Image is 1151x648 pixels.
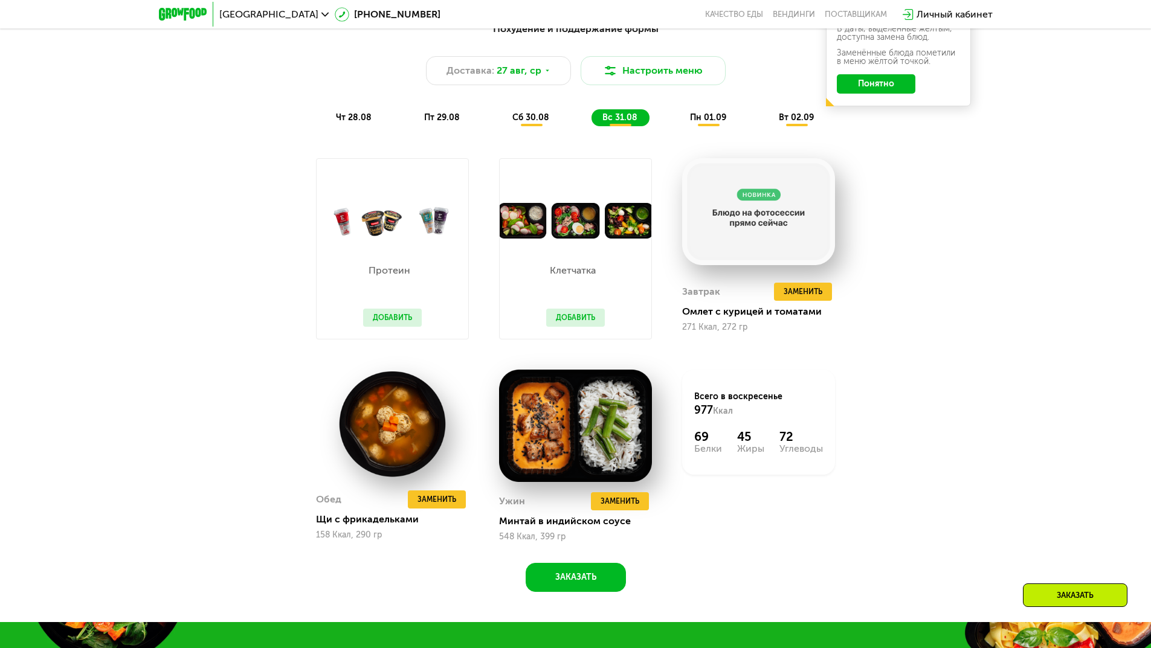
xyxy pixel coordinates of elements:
span: пн 01.09 [690,112,726,123]
div: Минтай в индийском соусе [499,515,662,527]
p: Протеин [363,266,416,275]
div: Ужин [499,492,525,510]
span: сб 30.08 [512,112,549,123]
a: Вендинги [773,10,815,19]
div: Заменённые блюда пометили в меню жёлтой точкой. [837,49,960,66]
div: Углеводы [779,444,823,454]
div: 548 Ккал, 399 гр [499,532,652,542]
span: вт 02.09 [779,112,814,123]
div: 45 [737,429,764,444]
div: Личный кабинет [917,7,993,22]
div: Завтрак [682,283,720,301]
span: [GEOGRAPHIC_DATA] [219,10,318,19]
button: Заказать [526,563,626,592]
span: чт 28.08 [336,112,372,123]
a: Качество еды [705,10,763,19]
div: 72 [779,429,823,444]
div: Заказать [1023,583,1127,607]
span: 977 [694,403,713,417]
span: вс 31.08 [602,112,637,123]
div: Всего в воскресенье [694,391,823,417]
button: Добавить [363,309,422,327]
div: 69 [694,429,722,444]
div: 271 Ккал, 272 гр [682,322,835,332]
a: [PHONE_NUMBER] [335,7,440,22]
button: Добавить [546,309,605,327]
button: Понятно [837,74,915,94]
div: поставщикам [825,10,887,19]
button: Настроить меню [581,56,726,85]
div: В даты, выделенные желтым, доступна замена блюд. [837,25,960,42]
span: пт 29.08 [424,112,460,123]
p: Клетчатка [546,266,599,275]
span: Заменить [418,493,456,505]
button: Заменить [408,490,466,508]
span: Заменить [601,495,639,507]
div: Щи с фрикадельками [316,513,479,525]
div: Обед [316,490,341,508]
button: Заменить [774,283,832,301]
span: Ккал [713,406,733,416]
div: Жиры [737,444,764,454]
div: 158 Ккал, 290 гр [316,530,469,540]
span: Доставка: [447,63,494,78]
div: Белки [694,444,722,454]
span: 27 авг, ср [497,63,541,78]
button: Заменить [591,492,649,510]
div: Омлет с курицей и томатами [682,306,845,318]
div: Похудение и поддержание формы [218,22,933,37]
span: Заменить [784,286,822,298]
